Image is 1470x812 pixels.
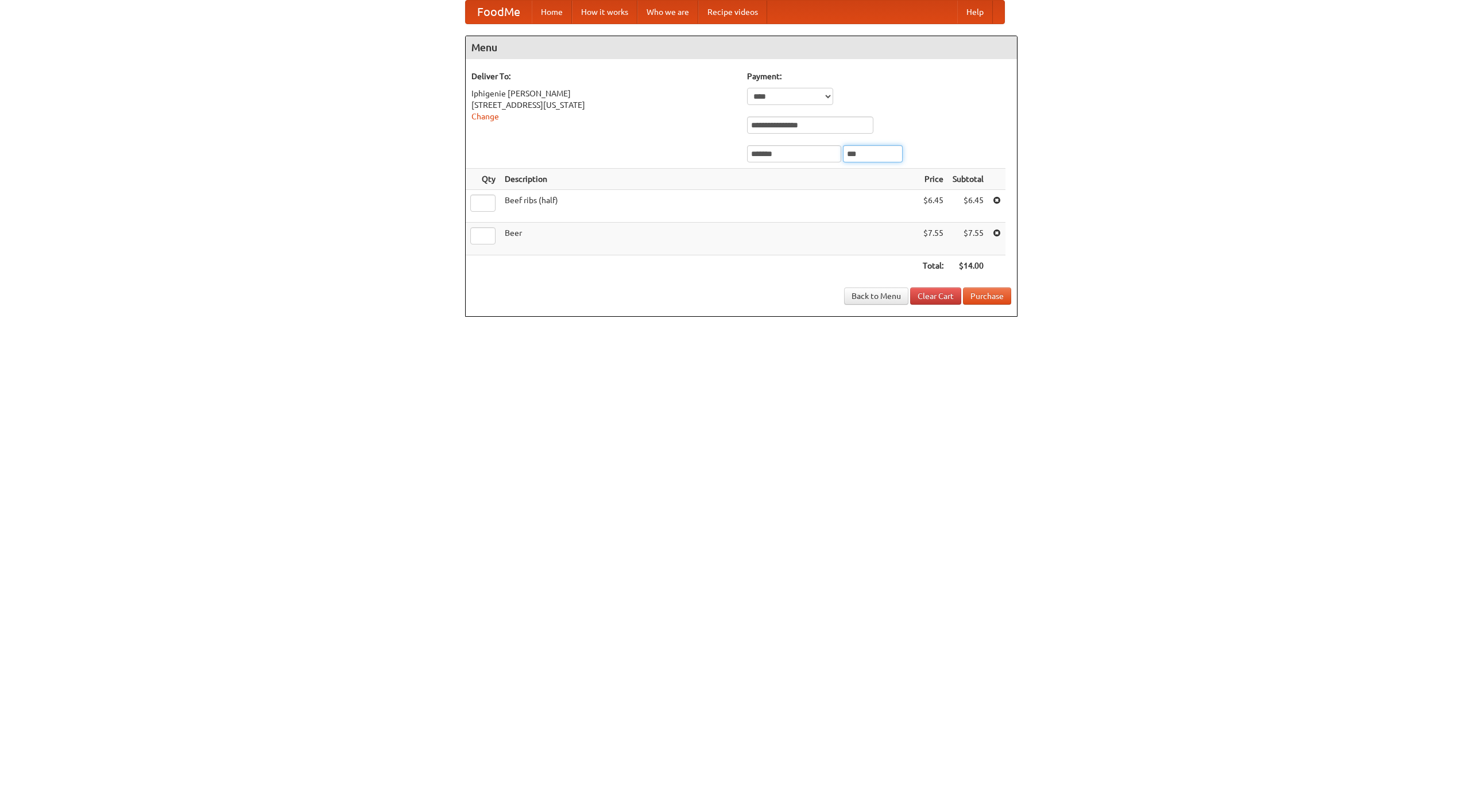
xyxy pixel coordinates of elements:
[918,190,948,223] td: $6.45
[532,1,572,24] a: Home
[910,287,961,305] a: Clear Cart
[948,169,988,190] th: Subtotal
[471,88,736,99] div: Iphigenie [PERSON_NAME]
[466,169,500,190] th: Qty
[963,287,1011,305] button: Purchase
[918,255,948,277] th: Total:
[466,36,1017,59] h4: Menu
[500,190,918,223] td: Beef ribs (half)
[948,223,988,255] td: $7.55
[948,255,988,277] th: $14.00
[466,1,532,24] a: FoodMe
[637,1,698,24] a: Who we are
[471,99,736,111] div: [STREET_ADDRESS][US_STATE]
[471,112,499,121] a: Change
[844,287,908,305] a: Back to Menu
[698,1,767,24] a: Recipe videos
[500,223,918,255] td: Beer
[471,71,736,82] h5: Deliver To:
[918,169,948,190] th: Price
[918,223,948,255] td: $7.55
[572,1,637,24] a: How it works
[747,71,1011,82] h5: Payment:
[500,169,918,190] th: Description
[957,1,993,24] a: Help
[948,190,988,223] td: $6.45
